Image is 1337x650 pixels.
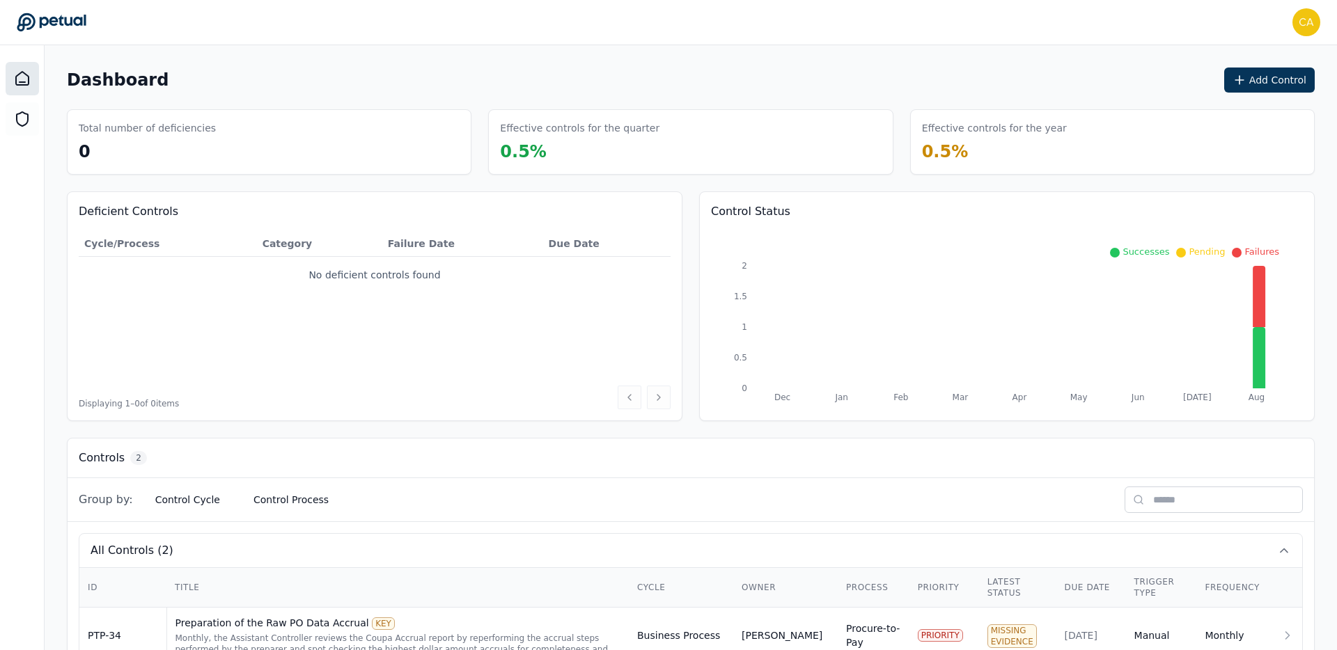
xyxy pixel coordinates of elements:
button: Add Control [1224,68,1315,93]
a: Go to Dashboard [17,13,86,32]
h3: Control Status [711,203,1303,220]
span: Failures [1244,246,1279,257]
img: carmen.lam@klaviyo.com [1292,8,1320,36]
a: Dashboard [6,62,39,95]
h3: Controls [79,450,125,466]
th: Owner [733,568,838,608]
tspan: Aug [1249,393,1265,402]
tspan: 0.5 [734,353,747,363]
span: Pending [1189,246,1225,257]
tspan: 1.5 [734,292,747,301]
h3: Total number of deficiencies [79,121,216,135]
tspan: Dec [774,393,790,402]
th: Category [257,231,382,257]
tspan: [DATE] [1183,393,1212,402]
button: Control Process [242,487,340,512]
div: [DATE] [1065,628,1118,642]
div: Procure-to-Pay [846,621,901,649]
th: Title [166,568,629,608]
tspan: 0 [742,383,747,393]
tspan: May [1070,393,1088,402]
span: 2 [130,451,147,465]
span: Successes [1123,246,1169,257]
div: Missing Evidence [987,624,1037,648]
th: Due Date [1056,568,1126,608]
th: Priority [909,568,979,608]
h3: Effective controls for the year [922,121,1067,135]
th: Cycle [629,568,733,608]
button: Control Cycle [144,487,231,512]
span: 0.5 % [922,142,969,161]
td: No deficient controls found [79,257,671,294]
span: Displaying 1– 0 of 0 items [79,398,179,409]
h1: Dashboard [67,69,169,91]
span: 0 [79,142,91,161]
th: Due Date [543,231,671,257]
tspan: Jun [1131,393,1145,402]
div: [PERSON_NAME] [742,628,822,642]
th: Failure Date [382,231,543,257]
th: Latest Status [979,568,1056,608]
span: 0.5 % [500,142,547,161]
span: Group by: [79,491,133,508]
div: Preparation of the Raw PO Data Accrual [175,616,621,630]
tspan: Mar [953,393,969,402]
button: All Controls (2) [79,534,1302,567]
div: KEY [372,617,395,630]
a: SOC [6,102,39,136]
tspan: Feb [893,393,908,402]
tspan: 1 [742,322,747,332]
tspan: Jan [834,393,848,402]
th: Cycle/Process [79,231,257,257]
div: PRIORITY [918,629,963,642]
tspan: 2 [742,261,747,271]
th: Frequency [1196,568,1278,608]
h3: Effective controls for the quarter [500,121,659,135]
th: ID [79,568,166,608]
th: Process [838,568,909,608]
th: Trigger Type [1126,568,1197,608]
h3: Deficient Controls [79,203,671,220]
span: All Controls (2) [91,542,173,559]
tspan: Apr [1012,393,1027,402]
